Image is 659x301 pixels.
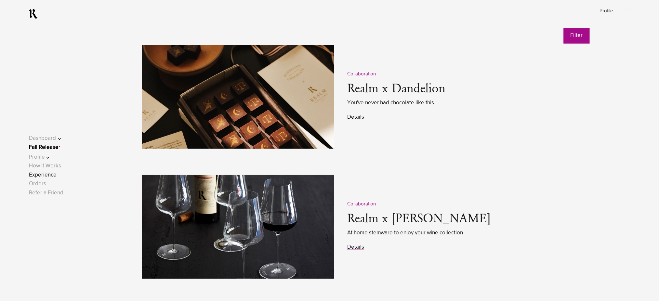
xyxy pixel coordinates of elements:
[29,190,63,196] a: Refer a Friend
[347,72,376,76] span: Collaboration
[142,175,334,279] img: REALM_GRASSL-2328x1552-72dpi.jpg
[347,213,491,226] a: Realm x [PERSON_NAME]
[347,83,446,96] a: Realm x Dandelion
[142,45,334,149] img: Dandelion-2328x1552-72dpi.jpg
[347,98,596,107] span: You've never had chocolate like this.
[347,244,364,250] a: Details
[29,9,38,19] a: RealmCellars
[347,202,376,206] span: Collaboration
[29,134,70,143] button: Dashboard
[564,27,590,44] button: Filter
[29,163,61,169] a: How It Works
[600,8,613,13] a: Profile
[29,181,46,187] a: Orders
[347,229,596,237] span: At home stemware to enjoy your wine collection
[29,153,70,162] button: Profile
[29,172,57,178] a: Experience
[29,145,59,150] a: Fall Release
[347,114,364,120] a: Details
